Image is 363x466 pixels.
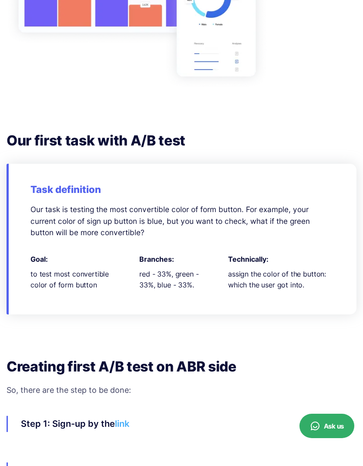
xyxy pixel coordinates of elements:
h2: Our first task with A/B test [7,132,218,150]
div: Step 1: Sign-up by the [7,416,356,432]
div: Technically: [228,254,333,265]
h2: Creating first A/B test on ABR side [7,358,356,376]
div: So, there are the step to be done: [7,384,356,396]
a: link [115,418,130,429]
div: to test most convertible color of form button [30,269,126,290]
div: assign the color of the button: which the user got into. [228,269,333,290]
div: red - 33%, green - 33%, blue - 33%. [139,269,215,290]
div: Task definition [30,183,333,196]
button: Ask us [299,414,354,438]
div: Our task is testing the most convertible color of form button. For example, your current color of... [30,204,333,239]
div: Branches: [139,254,215,265]
div: Goal: [30,254,126,265]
